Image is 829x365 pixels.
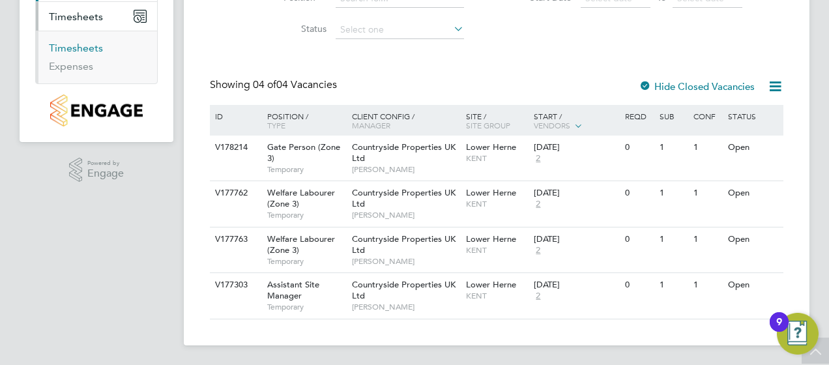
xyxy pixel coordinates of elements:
[253,78,276,91] span: 04 of
[466,245,528,255] span: KENT
[466,233,516,244] span: Lower Herne
[87,158,124,169] span: Powered by
[212,105,257,127] div: ID
[212,181,257,205] div: V177762
[690,181,724,205] div: 1
[50,95,142,126] img: countryside-properties-logo-retina.png
[267,279,319,301] span: Assistant Site Manager
[656,181,690,205] div: 1
[725,227,781,252] div: Open
[253,78,337,91] span: 04 Vacancies
[725,136,781,160] div: Open
[534,280,618,291] div: [DATE]
[36,31,157,83] div: Timesheets
[466,141,516,153] span: Lower Herne
[656,105,690,127] div: Sub
[352,302,459,312] span: [PERSON_NAME]
[622,105,656,127] div: Reqd
[210,78,340,92] div: Showing
[622,227,656,252] div: 0
[257,105,349,136] div: Position /
[466,120,510,130] span: Site Group
[349,105,463,136] div: Client Config /
[212,273,257,297] div: V177303
[656,273,690,297] div: 1
[267,164,345,175] span: Temporary
[776,322,782,339] div: 9
[352,187,456,209] span: Countryside Properties UK Ltd
[49,42,103,54] a: Timesheets
[466,153,528,164] span: KENT
[531,105,622,138] div: Start /
[690,136,724,160] div: 1
[466,279,516,290] span: Lower Herne
[267,210,345,220] span: Temporary
[725,273,781,297] div: Open
[212,227,257,252] div: V177763
[352,141,456,164] span: Countryside Properties UK Ltd
[267,256,345,267] span: Temporary
[725,105,781,127] div: Status
[252,23,327,35] label: Status
[690,105,724,127] div: Conf
[466,187,516,198] span: Lower Herne
[534,245,542,256] span: 2
[622,136,656,160] div: 0
[267,233,335,255] span: Welfare Labourer (Zone 3)
[534,142,618,153] div: [DATE]
[49,10,103,23] span: Timesheets
[534,120,570,130] span: Vendors
[267,141,340,164] span: Gate Person (Zone 3)
[463,105,531,136] div: Site /
[352,233,456,255] span: Countryside Properties UK Ltd
[35,95,158,126] a: Go to home page
[534,291,542,302] span: 2
[336,21,464,39] input: Select one
[49,60,93,72] a: Expenses
[466,291,528,301] span: KENT
[534,199,542,210] span: 2
[534,153,542,164] span: 2
[352,120,390,130] span: Manager
[352,279,456,301] span: Countryside Properties UK Ltd
[777,313,819,355] button: Open Resource Center, 9 new notifications
[690,273,724,297] div: 1
[656,227,690,252] div: 1
[534,188,618,199] div: [DATE]
[212,136,257,160] div: V178214
[639,80,755,93] label: Hide Closed Vacancies
[622,273,656,297] div: 0
[267,120,285,130] span: Type
[352,256,459,267] span: [PERSON_NAME]
[656,136,690,160] div: 1
[466,199,528,209] span: KENT
[352,210,459,220] span: [PERSON_NAME]
[36,2,157,31] button: Timesheets
[534,234,618,245] div: [DATE]
[725,181,781,205] div: Open
[352,164,459,175] span: [PERSON_NAME]
[69,158,124,182] a: Powered byEngage
[267,187,335,209] span: Welfare Labourer (Zone 3)
[87,168,124,179] span: Engage
[690,227,724,252] div: 1
[267,302,345,312] span: Temporary
[622,181,656,205] div: 0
